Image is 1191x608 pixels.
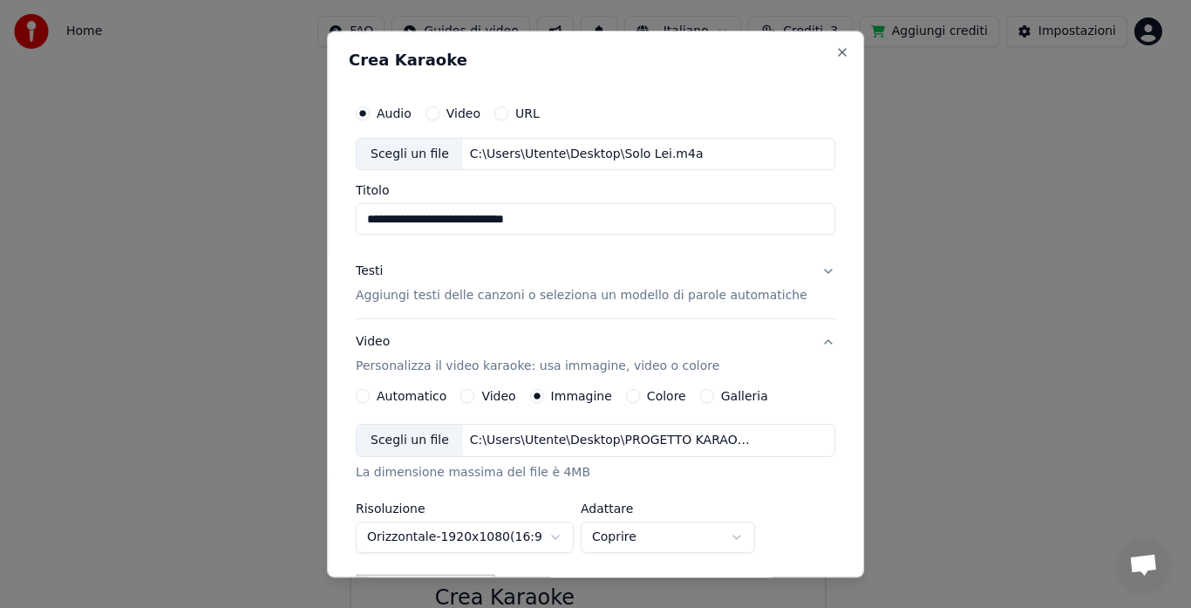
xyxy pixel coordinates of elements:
[551,391,612,403] label: Immagine
[357,426,463,457] div: Scegli un file
[356,263,383,281] div: Testi
[356,249,835,319] button: TestiAggiungi testi delle canzoni o seleziona un modello di parole automatiche
[481,391,515,403] label: Video
[515,107,540,120] label: URL
[356,185,835,197] label: Titolo
[377,107,412,120] label: Audio
[377,391,446,403] label: Automatico
[349,52,842,68] h2: Crea Karaoke
[647,391,686,403] label: Colore
[446,107,480,120] label: Video
[356,334,719,376] div: Video
[356,503,574,516] label: Risoluzione
[356,359,719,376] p: Personalizza il video karaoke: usa immagine, video o colore
[356,465,835,482] div: La dimensione massima del file è 4MB
[356,320,835,390] button: VideoPersonalizza il video karaoke: usa immagine, video o colore
[463,433,759,450] div: C:\Users\Utente\Desktop\PROGETTO KARAOKE\SFONDO PALCO.jpeg
[721,391,768,403] label: Galleria
[581,503,755,516] label: Adattare
[357,139,463,170] div: Scegli un file
[463,146,711,163] div: C:\Users\Utente\Desktop\Solo Lei.m4a
[356,288,807,305] p: Aggiungi testi delle canzoni o seleziona un modello di parole automatiche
